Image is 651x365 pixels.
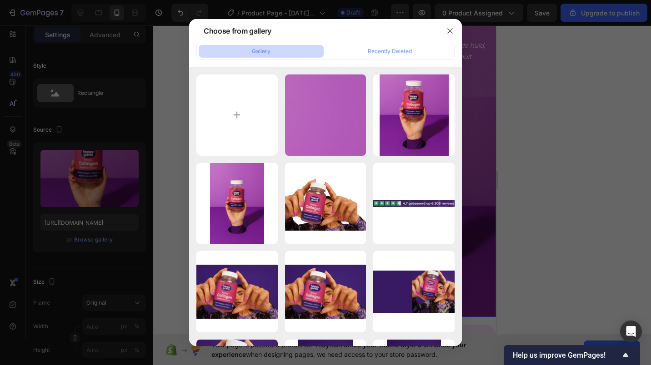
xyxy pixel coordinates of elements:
[196,265,278,319] img: image
[285,74,366,156] img: image
[620,321,642,342] div: Open Intercom Messenger
[373,200,455,207] img: image
[252,47,270,55] div: Gallery
[210,163,264,244] img: image
[380,74,449,156] img: image
[285,176,366,230] img: image
[513,350,631,360] button: Show survey - Help us improve GemPages!
[70,57,118,74] button: <p><span style="font-size:19px;">SHOP NU</span></p>
[285,265,366,319] img: image
[204,25,271,36] div: Choose from gallery
[368,47,412,55] div: Recently Deleted
[373,271,455,313] img: image
[80,59,107,70] span: SHOP NU
[8,15,179,49] p: “Heerlijke collageengummies die een stralende huid, gezond haar en sterke nagels van binnenuit on...
[199,45,324,58] button: Gallery
[513,351,620,360] span: Help us improve GemPages!
[11,59,31,67] div: Image
[327,45,452,58] button: Recently Deleted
